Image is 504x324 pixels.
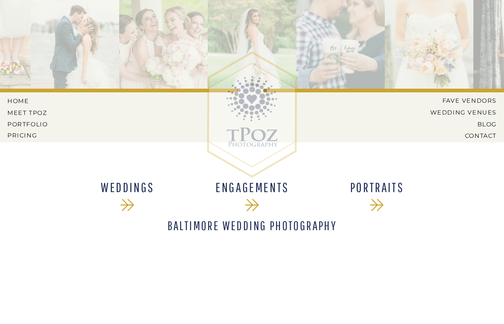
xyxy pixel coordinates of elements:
[7,132,49,139] a: Pricing
[436,97,497,104] a: Fave Vendors
[424,121,497,127] a: BLOG
[439,132,497,139] a: CONTACT
[79,181,176,195] a: WEDDINGS
[419,109,497,116] a: Wedding Venues
[7,109,48,116] a: MEET tPoz
[7,121,49,127] a: PORTFOLIO
[7,98,41,104] a: HOME
[204,181,300,195] a: ENGAGEMENTS
[329,181,425,195] a: Portraits
[90,219,414,238] h1: Baltimore Wedding Photography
